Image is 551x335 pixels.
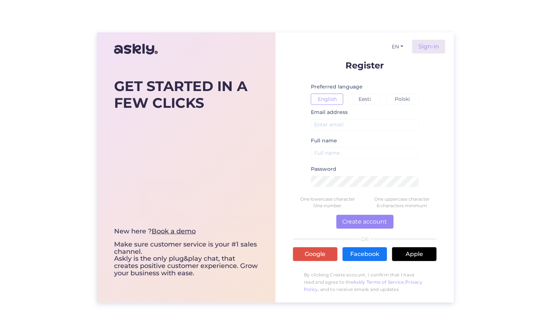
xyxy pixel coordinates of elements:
[311,83,363,91] label: Preferred language
[293,247,337,261] a: Google
[386,94,419,105] button: Polski
[114,78,258,111] div: GET STARTED IN A FEW CLICKS
[152,227,196,235] a: Book a demo
[293,268,437,297] p: By clicking Create account, I confirm that I have read and agree to the , , and to receive emails...
[304,279,422,292] a: Privacy Policy
[311,165,336,173] label: Password
[311,147,419,159] input: Full name
[114,228,258,277] div: Make sure customer service is your #1 sales channel. Askly is the only plug&play chat, that creat...
[290,196,365,202] div: One lowercase character
[290,202,365,209] div: One number
[336,215,394,229] button: Create account
[353,279,404,285] a: Askly Terms of Service
[311,109,348,116] label: Email address
[389,42,406,52] button: EN
[412,40,445,54] a: Sign-in
[311,137,337,145] label: Full name
[311,119,419,130] input: Enter email
[392,247,437,261] a: Apple
[114,228,258,235] div: New here ?
[114,40,158,58] img: Askly
[348,94,381,105] button: Eesti
[360,237,370,242] span: OR
[365,202,439,209] div: 6 characters minimum
[365,196,439,202] div: One uppercase character
[311,94,343,105] button: English
[343,247,387,261] a: Facebook
[293,61,437,70] p: Register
